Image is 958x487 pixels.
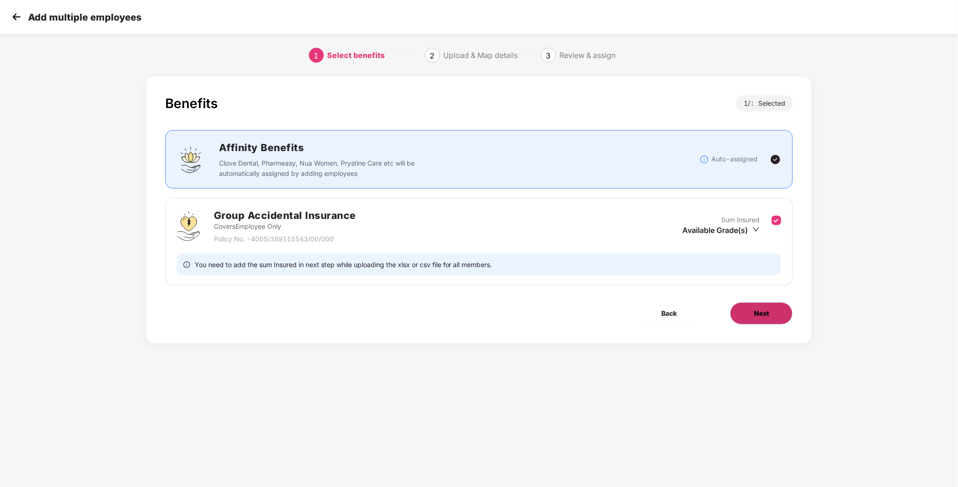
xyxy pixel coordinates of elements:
h2: Group Accidental Insurance [214,208,356,223]
span: down [753,226,760,233]
p: Policy No. - 4005/389115543/00/000 [214,234,356,244]
span: info-circle [183,260,190,269]
span: 3 [546,51,551,60]
span: 1 [314,51,319,60]
p: Covers Employee Only [214,221,356,232]
h2: Affinity Benefits [219,140,555,155]
div: Available Grade(s) [682,225,760,235]
img: svg+xml;base64,PHN2ZyB4bWxucz0iaHR0cDovL3d3dy53My5vcmcvMjAwMC9zdmciIHdpZHRoPSIzMCIgaGVpZ2h0PSIzMC... [9,10,23,24]
span: Next [754,308,769,319]
span: You need to add the sum Insured in next step while uploading the xlsx or csv file for all members. [195,260,492,269]
div: 1 / Selected [736,95,793,111]
p: Auto-assigned [711,154,758,164]
div: Upload & Map details [444,48,518,63]
button: Next [730,302,793,325]
div: Select benefits [328,48,385,63]
div: Benefits [165,95,218,111]
span: Back [661,308,677,319]
span: 2 [430,51,435,60]
img: svg+xml;base64,PHN2ZyBpZD0iSW5mb18tXzMyeDMyIiBkYXRhLW5hbWU9IkluZm8gLSAzMngzMiIgeG1sbnM9Imh0dHA6Ly... [700,155,709,164]
p: Clove Dental, Pharmeasy, Nua Women, Prystine Care etc will be automatically assigned by adding em... [219,158,421,179]
p: Add multiple employees [28,12,141,23]
span: 1 [750,99,758,107]
button: Back [638,302,700,325]
img: svg+xml;base64,PHN2ZyBpZD0iQWZmaW5pdHlfQmVuZWZpdHMiIGRhdGEtbmFtZT0iQWZmaW5pdHkgQmVuZWZpdHMiIHhtbG... [177,145,205,174]
img: svg+xml;base64,PHN2ZyBpZD0iVGljay0yNHgyNCIgeG1sbnM9Imh0dHA6Ly93d3cudzMub3JnLzIwMDAvc3ZnIiB3aWR0aD... [770,154,781,165]
p: Sum Insured [721,215,760,225]
img: svg+xml;base64,PHN2ZyB4bWxucz0iaHR0cDovL3d3dy53My5vcmcvMjAwMC9zdmciIHdpZHRoPSI0OS4zMjEiIGhlaWdodD... [177,211,200,241]
div: Review & assign [560,48,616,63]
